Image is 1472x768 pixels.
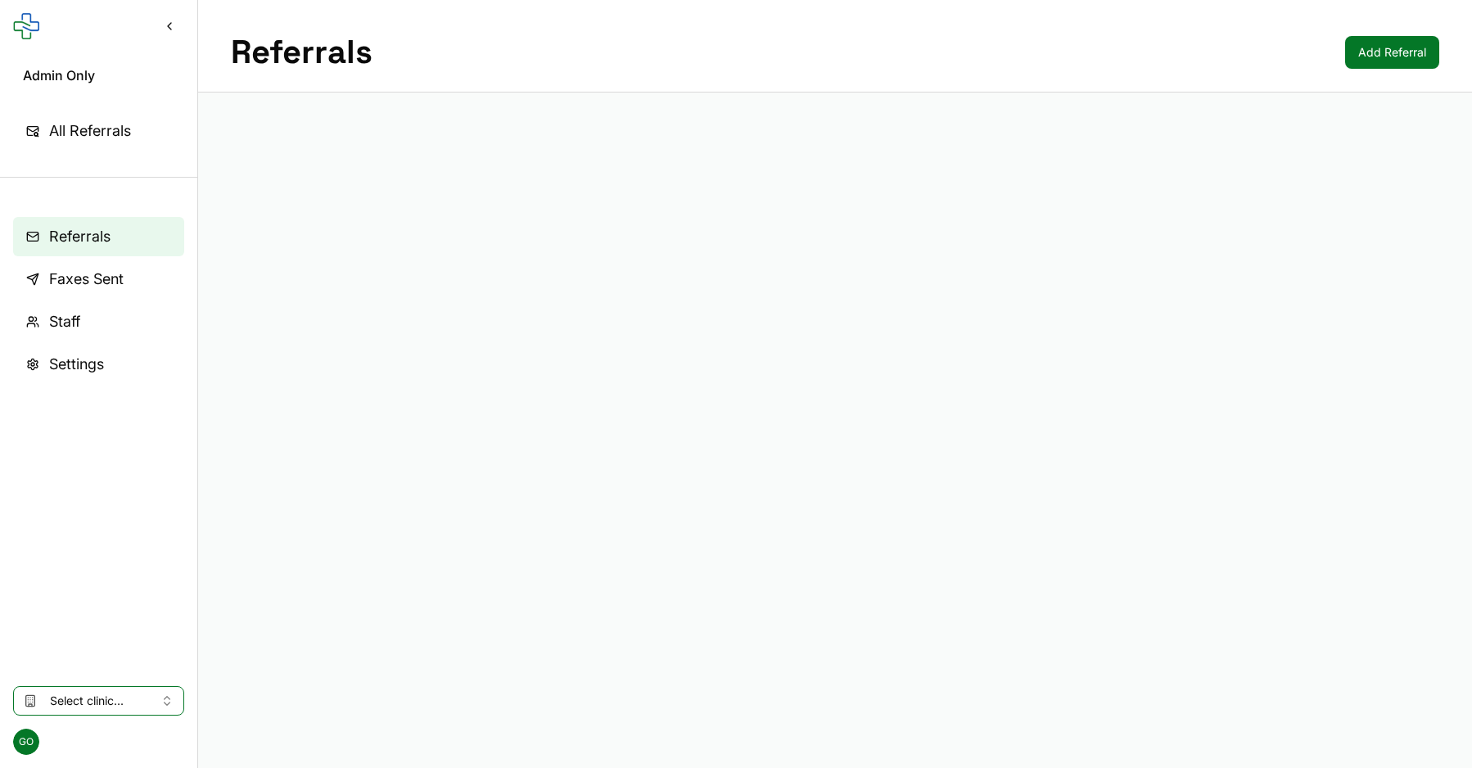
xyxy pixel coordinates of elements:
span: Staff [49,310,80,333]
span: All Referrals [49,120,131,142]
span: Admin Only [23,66,174,85]
a: Referrals [13,217,184,256]
span: GO [13,729,39,755]
a: Settings [13,345,184,384]
h1: Referrals [231,33,373,72]
span: Select clinic... [50,693,147,709]
a: Faxes Sent [13,260,184,299]
span: Referrals [49,225,111,248]
button: Select clinic [13,686,184,716]
a: Staff [13,302,184,341]
a: All Referrals [13,111,184,151]
span: Settings [49,353,104,376]
a: Add Referral [1345,36,1439,69]
button: Collapse sidebar [155,11,184,41]
span: Faxes Sent [49,268,124,291]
